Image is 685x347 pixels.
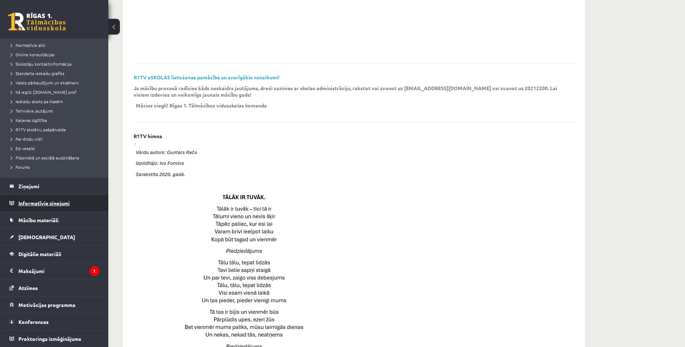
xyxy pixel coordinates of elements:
a: Pilsoniskā un sociālā audzināšana [11,154,101,161]
span: Skolotāju kontaktinformācija [11,61,71,67]
legend: Maksājumi [18,263,99,279]
a: Mācību materiāli [9,212,99,228]
span: [DEMOGRAPHIC_DATA] [18,234,75,240]
p: Ja mācību procesā radīsies kāds neskaidrs jautājums, droši sazinies ar skolas administrāciju, rak... [134,85,563,98]
legend: Ziņojumi [18,178,99,194]
span: Motivācijas programma [18,302,75,308]
span: Digitālie materiāli [18,251,61,257]
span: Atzīmes [18,285,38,291]
a: Skolotāju kontaktinformācija [11,61,101,67]
span: Kā iegūt [DOMAIN_NAME] prof [11,89,77,95]
a: Ziņojumi [9,178,99,194]
a: R1TV eSKOLAS lietošanas pamācība un svarīgākie noteikumi! [134,74,279,80]
a: Atzīmes [9,280,99,296]
a: Informatīvie ziņojumi [9,195,99,211]
a: Esi vesels! [11,145,101,151]
p: R1TV himna [134,133,162,139]
span: Mācību materiāli [18,217,58,223]
a: Valsts pārbaudījumi un eksāmeni [11,79,101,86]
span: Konferences [18,319,49,325]
span: Karjeras izglītība [11,117,47,123]
span: Esi vesels! [11,145,35,151]
p: Rīgas 1. Tālmācības vidusskolas komanda [169,102,267,109]
p: Mācies viegli! [136,102,168,109]
a: [DEMOGRAPHIC_DATA] [9,229,99,245]
a: Tehniskie jautājumi [11,107,101,114]
span: Online konsultācijas [11,52,55,57]
i: 1 [90,266,99,276]
span: Forums [11,164,30,170]
span: Standarta ieskaišu grafiks [11,70,64,76]
a: Normatīvie akti [11,42,101,48]
a: Motivācijas programma [9,297,99,313]
span: Normatīvie akti [11,42,45,48]
a: Online konsultācijas [11,51,101,58]
a: Par drošu vidi! [11,136,101,142]
a: Forums [11,164,101,170]
span: R1TV skolēnu pašpārvalde [11,127,66,132]
a: R1TV skolēnu pašpārvalde [11,126,101,133]
span: Valsts pārbaudījumi un eksāmeni [11,80,79,85]
a: Ieskaišu skaits pa klasēm [11,98,101,105]
a: Standarta ieskaišu grafiks [11,70,101,76]
a: Maksājumi1 [9,263,99,279]
a: Rīgas 1. Tālmācības vidusskola [8,13,66,31]
span: Ieskaišu skaits pa klasēm [11,98,63,104]
legend: Informatīvie ziņojumi [18,195,99,211]
span: Tehniskie jautājumi [11,108,53,114]
a: Proktoringa izmēģinājums [9,330,99,347]
a: Karjeras izglītība [11,117,101,123]
a: Kā iegūt [DOMAIN_NAME] prof [11,89,101,95]
a: Digitālie materiāli [9,246,99,262]
span: Par drošu vidi! [11,136,43,142]
a: Konferences [9,313,99,330]
span: Pilsoniskā un sociālā audzināšana [11,155,79,161]
span: Proktoringa izmēģinājums [18,335,81,342]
